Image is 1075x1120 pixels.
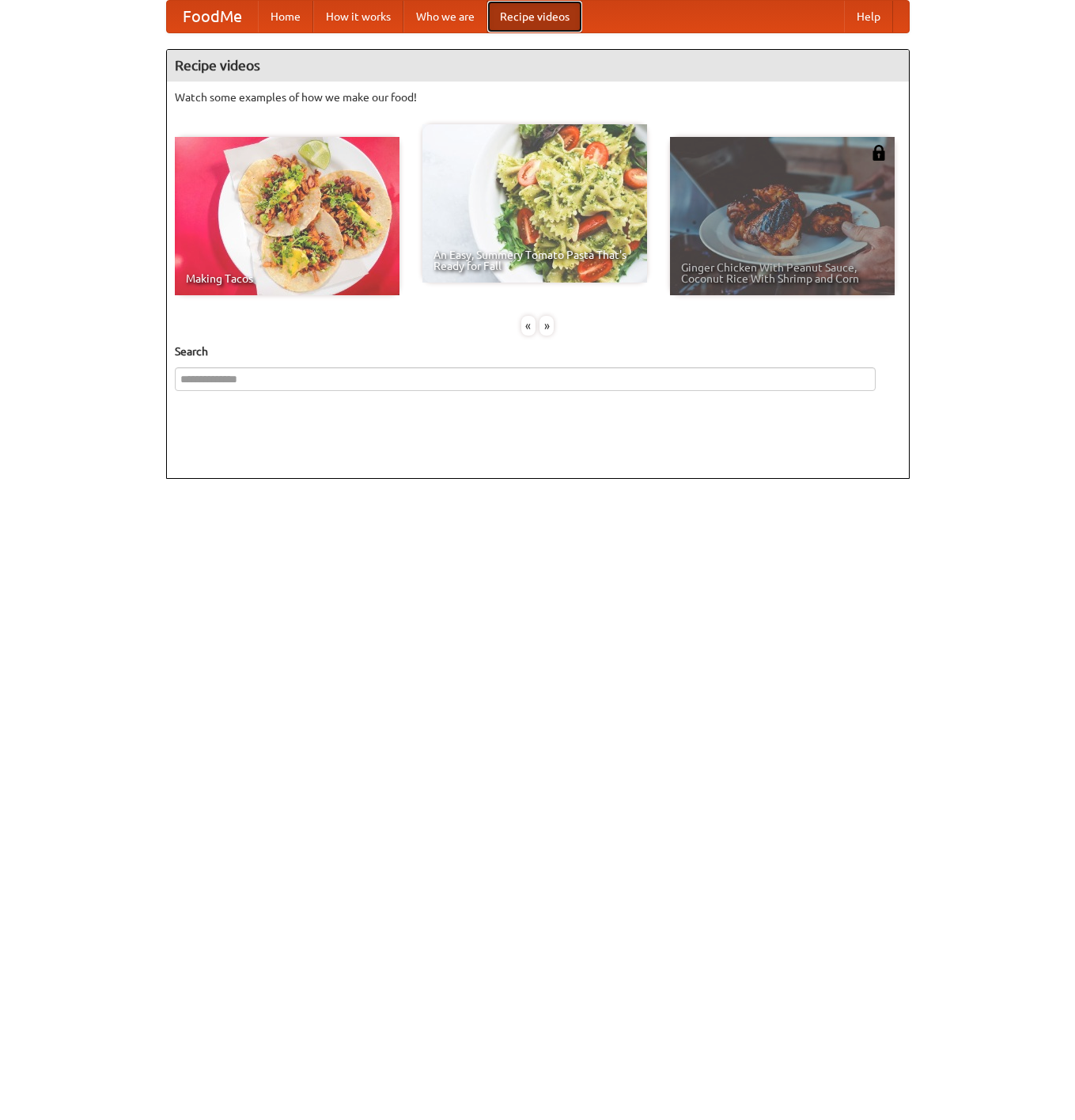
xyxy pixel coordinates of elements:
div: » [539,316,554,336]
a: An Easy, Summery Tomato Pasta That's Ready for Fall [422,124,647,283]
a: How it works [313,1,403,32]
a: FoodMe [167,1,258,32]
a: Help [844,1,893,32]
div: « [521,316,536,336]
a: Who we are [403,1,487,32]
h4: Recipe videos [167,50,909,82]
span: An Easy, Summery Tomato Pasta That's Ready for Fall [433,249,636,271]
h5: Search [175,344,901,359]
p: Watch some examples of how we make our food! [175,89,901,105]
a: Home [258,1,313,32]
img: 483408.png [871,145,887,161]
a: Recipe videos [487,1,582,32]
span: Making Tacos [186,273,388,284]
a: Making Tacos [175,137,399,295]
